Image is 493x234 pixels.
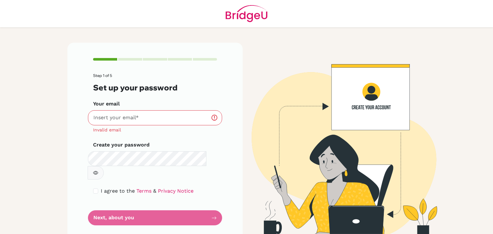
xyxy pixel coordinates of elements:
label: Your email [93,100,120,108]
a: Terms [136,188,151,194]
span: Step 1 of 5 [93,73,112,78]
label: Create your password [93,141,150,149]
h3: Set up your password [93,83,217,92]
input: Insert your email* [88,110,222,125]
span: & [153,188,156,194]
div: Invalid email [93,127,217,133]
span: I agree to the [101,188,135,194]
a: Privacy Notice [158,188,194,194]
